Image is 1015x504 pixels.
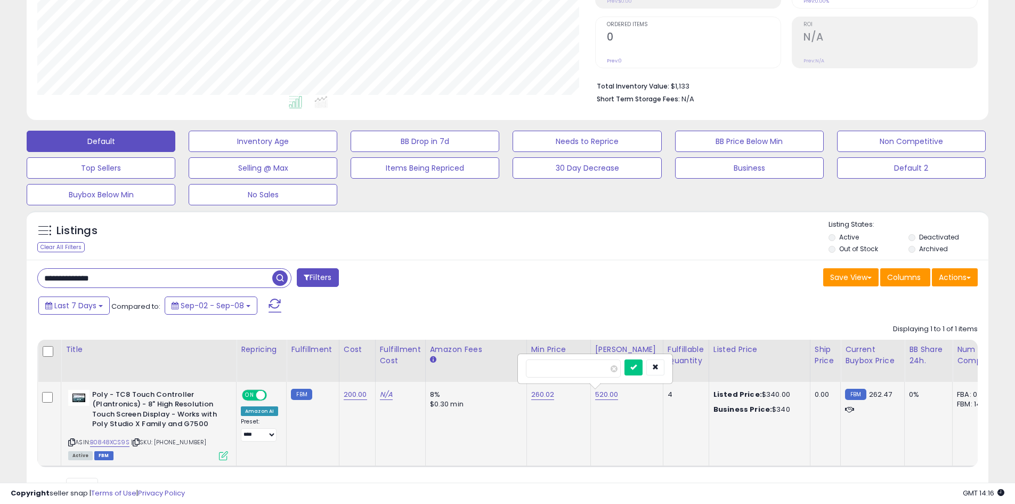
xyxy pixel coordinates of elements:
button: Default [27,131,175,152]
div: Min Price [531,344,586,355]
small: Amazon Fees. [430,355,436,365]
img: 314ab-Y90RL._SL40_.jpg [68,390,90,406]
span: | SKU: [PHONE_NUMBER] [131,438,207,446]
span: OFF [265,390,282,399]
button: Needs to Reprice [513,131,661,152]
span: Columns [887,272,921,283]
div: ASIN: [68,390,228,459]
div: Num of Comp. [957,344,996,366]
h2: 0 [607,31,781,45]
button: No Sales [189,184,337,205]
span: 2025-09-16 14:16 GMT [963,488,1004,498]
div: 4 [668,390,701,399]
button: 30 Day Decrease [513,157,661,179]
a: Terms of Use [91,488,136,498]
small: FBM [291,389,312,400]
button: Sep-02 - Sep-08 [165,297,257,315]
div: Displaying 1 to 1 of 1 items [893,324,978,334]
span: Show: entries [45,481,122,491]
button: Actions [932,268,978,286]
button: Inventory Age [189,131,337,152]
label: Out of Stock [839,244,878,253]
div: $340 [713,405,802,414]
div: Fulfillment [291,344,334,355]
button: Filters [297,268,338,287]
small: Prev: N/A [803,58,824,64]
button: Top Sellers [27,157,175,179]
div: FBA: 0 [957,390,992,399]
a: 520.00 [595,389,619,400]
div: Fulfillment Cost [380,344,421,366]
b: Listed Price: [713,389,762,399]
h5: Listings [56,223,98,238]
a: N/A [380,389,393,400]
b: Poly - TC8 Touch Controller (Plantronics) - 8" High Resolution Touch Screen Display - Works with ... [92,390,222,432]
div: seller snap | | [11,489,185,499]
div: Amazon Fees [430,344,522,355]
b: Business Price: [713,404,772,414]
button: Business [675,157,824,179]
div: Cost [344,344,371,355]
label: Deactivated [919,233,959,242]
span: Compared to: [111,301,160,311]
span: FBM [94,451,113,460]
div: Fulfillable Quantity [668,344,704,366]
span: All listings currently available for purchase on Amazon [68,451,93,460]
span: Last 7 Days [54,300,96,311]
button: Default 2 [837,157,986,179]
div: 8% [430,390,518,399]
a: 200.00 [344,389,367,400]
label: Archived [919,244,948,253]
a: 260.02 [531,389,555,400]
strong: Copyright [11,488,50,498]
b: Total Inventory Value: [597,82,669,91]
button: BB Drop in 7d [351,131,499,152]
div: [PERSON_NAME] [595,344,659,355]
button: Selling @ Max [189,157,337,179]
button: Buybox Below Min [27,184,175,205]
a: Privacy Policy [138,488,185,498]
span: Ordered Items [607,22,781,28]
div: Preset: [241,418,278,442]
button: Columns [880,268,930,286]
button: BB Price Below Min [675,131,824,152]
div: Current Buybox Price [845,344,900,366]
button: Save View [823,268,879,286]
b: Short Term Storage Fees: [597,94,680,103]
button: Items Being Repriced [351,157,499,179]
div: Title [66,344,232,355]
a: B0848XCS9S [90,438,129,447]
button: Non Competitive [837,131,986,152]
h2: N/A [803,31,977,45]
div: Amazon AI [241,406,278,416]
div: Listed Price [713,344,806,355]
li: $1,133 [597,79,970,92]
div: 0.00 [815,390,832,399]
small: Prev: 0 [607,58,622,64]
div: Repricing [241,344,282,355]
div: Ship Price [815,344,836,366]
div: FBM: 14 [957,399,992,409]
span: N/A [681,94,694,104]
div: $0.30 min [430,399,518,409]
div: BB Share 24h. [909,344,948,366]
button: Last 7 Days [38,297,110,315]
span: ROI [803,22,977,28]
p: Listing States: [829,220,988,230]
div: $340.00 [713,390,802,399]
div: 0% [909,390,944,399]
div: Clear All Filters [37,242,85,252]
span: Sep-02 - Sep-08 [181,300,244,311]
span: ON [243,390,256,399]
small: FBM [845,389,866,400]
label: Active [839,233,859,242]
span: 262.47 [869,389,892,399]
